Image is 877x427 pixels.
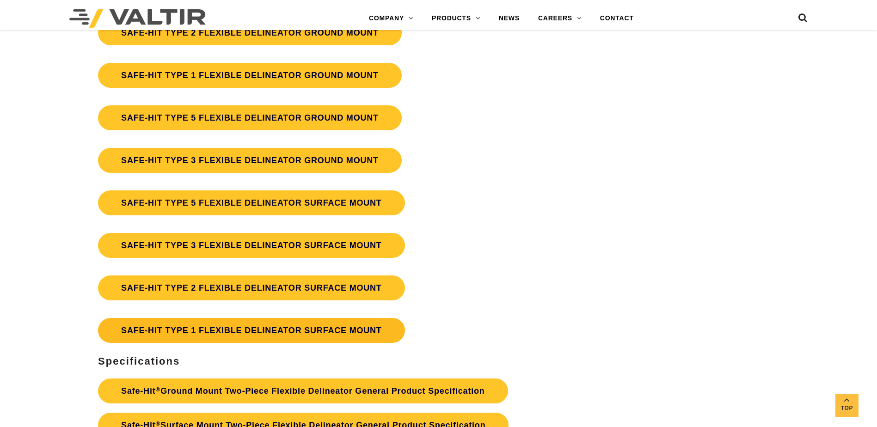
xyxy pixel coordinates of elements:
a: SAFE-HIT TYPE 2 FLEXIBLE DELINEATOR SURFACE MOUNT [98,275,405,300]
a: PRODUCTS [423,9,490,28]
a: SAFE-HIT TYPE 1 FLEXIBLE DELINEATOR SURFACE MOUNT [98,318,405,343]
sup: ® [156,420,161,427]
a: CAREERS [529,9,591,28]
span: Top [835,403,859,414]
a: COMPANY [360,9,423,28]
a: Top [835,394,859,417]
a: SAFE-HIT TYPE 3 FLEXIBLE DELINEATOR SURFACE MOUNT [98,233,405,258]
a: SAFE-HIT TYPE 5 FLEXIBLE DELINEATOR GROUND MOUNT [98,105,402,130]
a: NEWS [490,9,529,28]
b: Specifications [98,355,180,367]
a: SAFE-HIT TYPE 5 FLEXIBLE DELINEATOR SURFACE MOUNT [98,190,405,215]
img: Valtir [69,9,206,28]
sup: ® [156,386,161,393]
a: SAFE-HIT TYPE 2 FLEXIBLE DELINEATOR GROUND MOUNT [98,20,402,45]
a: SAFE-HIT TYPE 1 FLEXIBLE DELINEATOR GROUND MOUNT [98,63,402,88]
a: SAFE-HIT TYPE 3 FLEXIBLE DELINEATOR GROUND MOUNT [98,148,402,173]
a: CONTACT [591,9,643,28]
a: Safe-Hit®Ground Mount Two-Piece Flexible Delineator General Product Specification [98,378,508,403]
